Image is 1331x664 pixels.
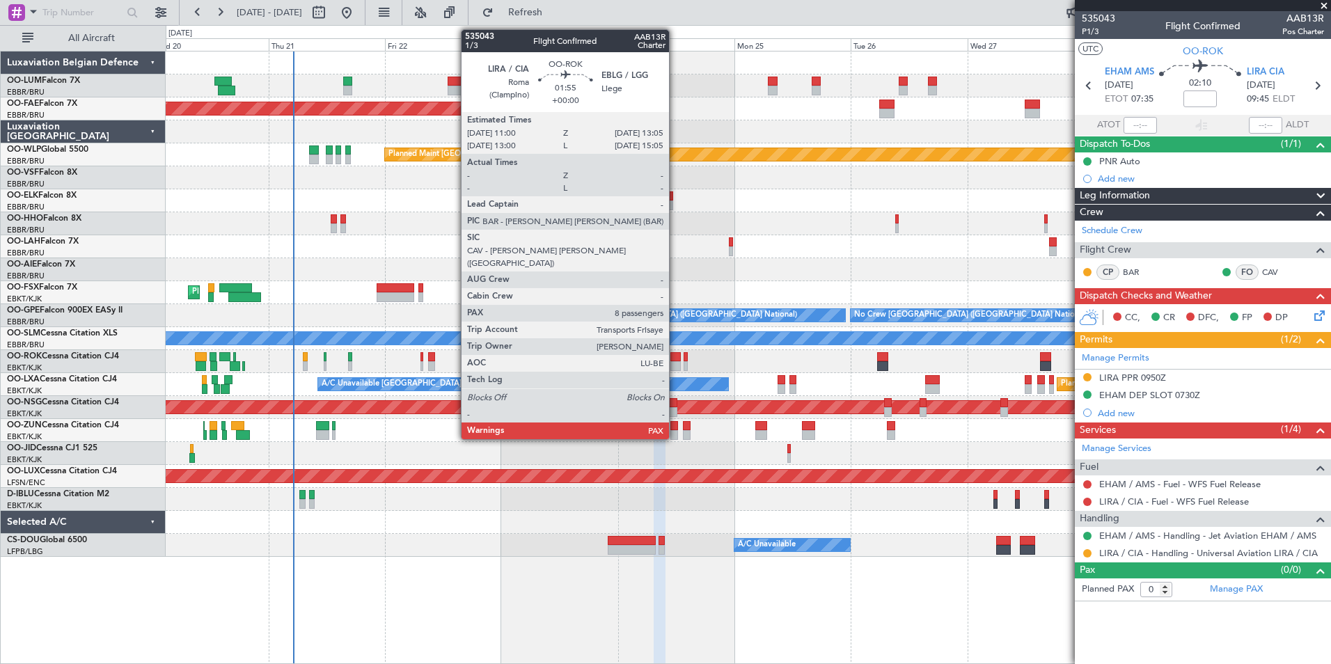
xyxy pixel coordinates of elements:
[237,6,302,19] span: [DATE] - [DATE]
[1098,407,1324,419] div: Add new
[7,214,81,223] a: OO-HHOFalcon 8X
[42,2,123,23] input: Trip Number
[496,8,555,17] span: Refresh
[1125,311,1140,325] span: CC,
[7,191,77,200] a: OO-ELKFalcon 8X
[1123,266,1154,278] a: BAR
[1098,173,1324,184] div: Add new
[7,444,97,452] a: OO-JIDCessna CJ1 525
[1236,264,1259,280] div: FO
[1282,11,1324,26] span: AAB13R
[7,294,42,304] a: EBKT/KJK
[7,283,39,292] span: OO-FSX
[854,305,1087,326] div: No Crew [GEOGRAPHIC_DATA] ([GEOGRAPHIC_DATA] National)
[7,421,42,429] span: OO-ZUN
[7,546,43,557] a: LFPB/LBG
[1080,422,1116,438] span: Services
[1082,583,1134,596] label: Planned PAX
[1099,389,1200,401] div: EHAM DEP SLOT 0730Z
[1082,224,1142,238] a: Schedule Crew
[1099,155,1140,167] div: PNR Auto
[7,283,77,292] a: OO-FSXFalcon 7X
[1082,351,1149,365] a: Manage Permits
[322,374,581,395] div: A/C Unavailable [GEOGRAPHIC_DATA] ([GEOGRAPHIC_DATA] National)
[7,237,40,246] span: OO-LAH
[7,375,40,384] span: OO-LXA
[618,38,734,51] div: Sun 24
[1210,583,1263,596] a: Manage PAX
[7,271,45,281] a: EBBR/BRU
[1082,11,1115,26] span: 535043
[7,467,40,475] span: OO-LUX
[1281,332,1301,347] span: (1/2)
[1099,530,1316,542] a: EHAM / AMS - Handling - Jet Aviation EHAM / AMS
[1080,136,1150,152] span: Dispatch To-Dos
[7,444,36,452] span: OO-JID
[7,432,42,442] a: EBKT/KJK
[7,77,42,85] span: OO-LUM
[7,306,40,315] span: OO-GPE
[36,33,147,43] span: All Aircraft
[7,179,45,189] a: EBBR/BRU
[7,214,43,223] span: OO-HHO
[7,340,45,350] a: EBBR/BRU
[7,409,42,419] a: EBKT/KJK
[1082,442,1151,456] a: Manage Services
[734,38,851,51] div: Mon 25
[7,317,45,327] a: EBBR/BRU
[7,77,80,85] a: OO-LUMFalcon 7X
[7,87,45,97] a: EBBR/BRU
[269,38,385,51] div: Thu 21
[7,329,118,338] a: OO-SLMCessna Citation XLS
[192,282,354,303] div: Planned Maint Kortrijk-[GEOGRAPHIC_DATA]
[7,386,42,396] a: EBKT/KJK
[7,260,75,269] a: OO-AIEFalcon 7X
[7,398,119,406] a: OO-NSGCessna Citation CJ4
[7,375,117,384] a: OO-LXACessna Citation CJ4
[7,352,42,361] span: OO-ROK
[7,329,40,338] span: OO-SLM
[7,237,79,246] a: OO-LAHFalcon 7X
[1281,562,1301,577] span: (0/0)
[1282,26,1324,38] span: Pos Charter
[7,145,88,154] a: OO-WLPGlobal 5500
[1281,422,1301,436] span: (1/4)
[564,305,797,326] div: No Crew [GEOGRAPHIC_DATA] ([GEOGRAPHIC_DATA] National)
[1165,19,1241,33] div: Flight Confirmed
[168,28,192,40] div: [DATE]
[7,536,40,544] span: CS-DOU
[1078,42,1103,55] button: UTC
[7,536,87,544] a: CS-DOUGlobal 6500
[7,398,42,406] span: OO-NSG
[1080,205,1103,221] span: Crew
[152,38,268,51] div: Wed 20
[968,38,1084,51] div: Wed 27
[7,421,119,429] a: OO-ZUNCessna Citation CJ4
[475,1,559,24] button: Refresh
[1099,478,1261,490] a: EHAM / AMS - Fuel - WFS Fuel Release
[7,352,119,361] a: OO-ROKCessna Citation CJ4
[1275,311,1288,325] span: DP
[1099,372,1166,384] div: LIRA PPR 0950Z
[1198,311,1219,325] span: DFC,
[7,467,117,475] a: OO-LUXCessna Citation CJ4
[385,38,501,51] div: Fri 22
[1105,79,1133,93] span: [DATE]
[7,490,34,498] span: D-IBLU
[1105,93,1128,106] span: ETOT
[7,168,77,177] a: OO-VSFFalcon 8X
[1096,264,1119,280] div: CP
[1080,188,1150,204] span: Leg Information
[7,363,42,373] a: EBKT/KJK
[7,202,45,212] a: EBBR/BRU
[501,38,617,51] div: Sat 23
[1163,311,1175,325] span: CR
[1080,459,1098,475] span: Fuel
[1183,44,1223,58] span: OO-ROK
[7,248,45,258] a: EBBR/BRU
[1097,118,1120,132] span: ATOT
[15,27,151,49] button: All Aircraft
[1080,288,1212,304] span: Dispatch Checks and Weather
[1124,117,1157,134] input: --:--
[1189,77,1211,90] span: 02:10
